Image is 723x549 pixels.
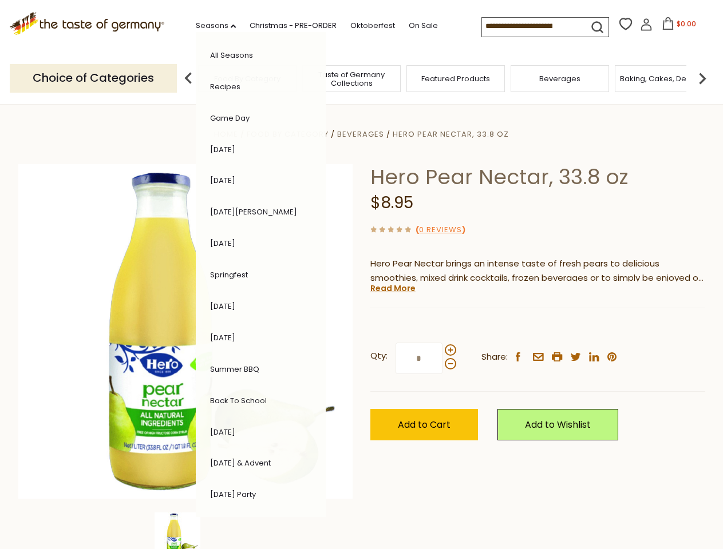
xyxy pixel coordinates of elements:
a: Hero Pear Nectar, 33.8 oz [393,129,509,140]
a: [DATE][PERSON_NAME] [210,206,297,217]
p: Hero Pear Nectar brings an intense taste of fresh pears to delicious smoothies, mixed drink cockt... [370,257,705,285]
a: 0 Reviews [419,224,462,236]
img: Hero Pear Nectar, 33.8 oz [18,164,353,499]
a: Christmas - PRE-ORDER [250,19,337,32]
p: Choice of Categories [10,64,177,92]
span: $0.00 [677,19,696,29]
span: Add to Cart [398,418,451,431]
button: $0.00 [655,17,704,34]
a: All Seasons [210,50,253,61]
a: Taste of Germany Collections [306,70,397,87]
button: Add to Cart [370,409,478,440]
a: Beverages [337,129,384,140]
a: Back to School [210,395,267,406]
a: [DATE] [210,144,235,155]
a: [DATE] [210,332,235,343]
a: [DATE] Party [210,489,256,500]
strong: Qty: [370,349,388,363]
a: Featured Products [421,74,490,83]
h1: Hero Pear Nectar, 33.8 oz [370,164,705,190]
a: Springfest [210,269,248,280]
a: Summer BBQ [210,364,259,375]
img: next arrow [691,67,714,90]
a: Seasons [196,19,236,32]
a: [DATE] & Advent [210,457,271,468]
input: Qty: [396,343,443,374]
img: previous arrow [177,67,200,90]
span: ( ) [416,224,465,235]
span: $8.95 [370,192,413,214]
a: Baking, Cakes, Desserts [620,74,709,83]
a: [DATE] [210,427,235,437]
a: Oktoberfest [350,19,395,32]
a: Add to Wishlist [497,409,618,440]
span: Share: [481,350,508,364]
a: [DATE] [210,301,235,312]
a: Recipes [210,81,240,92]
a: Beverages [539,74,580,83]
a: [DATE] [210,238,235,249]
a: On Sale [409,19,438,32]
a: [DATE] [210,175,235,186]
a: Game Day [210,113,250,124]
a: Read More [370,283,416,294]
